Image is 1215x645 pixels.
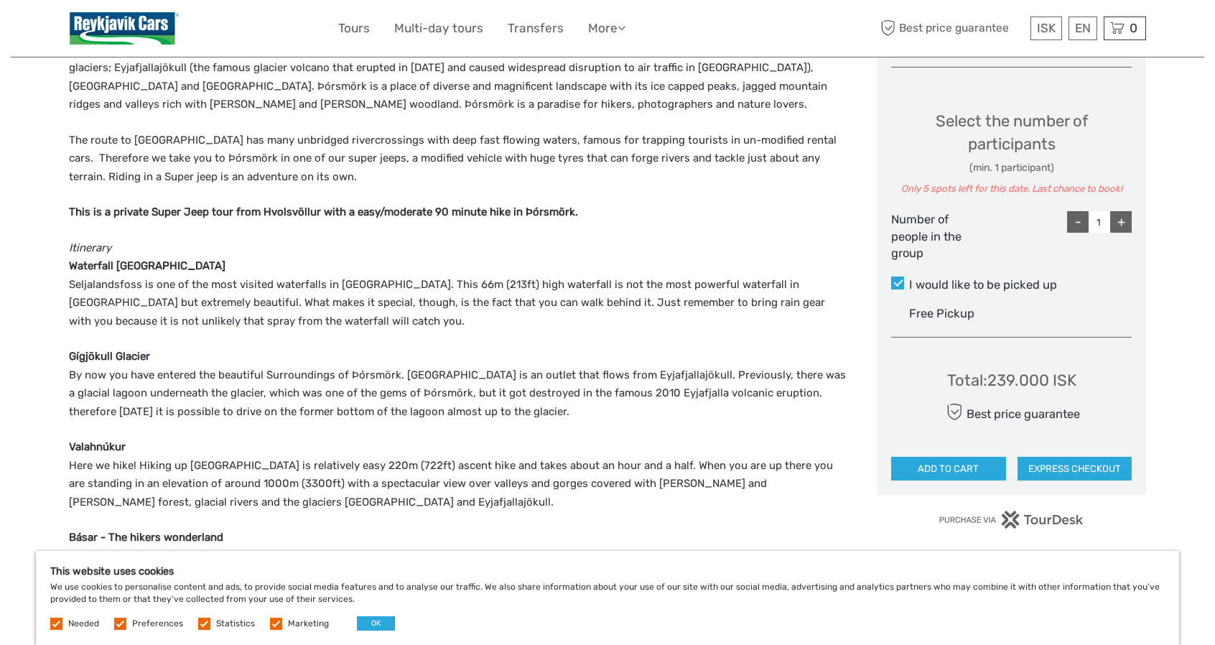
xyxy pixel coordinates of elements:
[508,18,564,39] a: Transfers
[891,211,972,262] div: Number of people in the group
[947,369,1076,391] div: Total : 239.000 ISK
[891,182,1132,196] div: Only 5 spots left for this date. Last chance to book!
[69,239,847,331] p: Seljalandsfoss is one of the most visited waterfalls in [GEOGRAPHIC_DATA]. This 66m (213ft) high ...
[36,551,1179,645] div: We use cookies to personalise content and ads, to provide social media features and to analyse ou...
[288,618,329,630] label: Marketing
[939,511,1084,529] img: PurchaseViaTourDesk.png
[338,18,370,39] a: Tours
[1069,17,1097,40] div: EN
[69,241,111,254] em: Itinerary
[69,11,180,46] img: Scandinavian Travel
[877,17,1027,40] span: Best price guarantee
[1037,21,1056,35] span: ISK
[50,565,1165,577] h5: This website uses cookies
[132,618,183,630] label: Preferences
[1018,457,1132,481] button: EXPRESS CHECKOUT
[357,616,395,631] button: OK
[69,205,578,218] strong: This is a private Super Jeep tour from Hvolsvöllur with a easy/moderate 90 minute hike in Þórsmörk.
[588,18,625,39] a: More
[69,348,847,421] p: By now you have entered the beautiful Surroundings of Þórsmörk. [GEOGRAPHIC_DATA] is an outlet th...
[69,438,847,511] p: Here we hike! Hiking up [GEOGRAPHIC_DATA] is relatively easy 220m (722ft) ascent hike and takes a...
[891,161,1132,175] div: (min. 1 participant)
[943,399,1080,424] div: Best price guarantee
[69,259,225,272] strong: Waterfall [GEOGRAPHIC_DATA]
[69,350,150,363] strong: Gígjökull Glacier
[69,529,847,602] p: Básar is one of the most beautiful and sheltered areas in the [GEOGRAPHIC_DATA] – an oasis of nat...
[216,618,255,630] label: Statistics
[909,307,974,320] span: Free Pickup
[891,110,1132,196] div: Select the number of participants
[69,41,847,114] p: The Valley of Thor, or Þórsmörk ([GEOGRAPHIC_DATA]) in [GEOGRAPHIC_DATA], is a nature reserve in ...
[1067,211,1089,233] div: -
[1110,211,1132,233] div: +
[69,440,126,453] strong: Valahnúkur
[68,618,99,630] label: Needed
[69,531,223,544] strong: Básar - The hikers wonderland
[891,457,1006,481] button: ADD TO CART
[891,277,1132,294] label: I would like to be picked up
[1127,21,1140,35] span: 0
[394,18,483,39] a: Multi-day tours
[69,131,847,187] p: The route to [GEOGRAPHIC_DATA] has many unbridged rivercrossings with deep fast flowing waters, f...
